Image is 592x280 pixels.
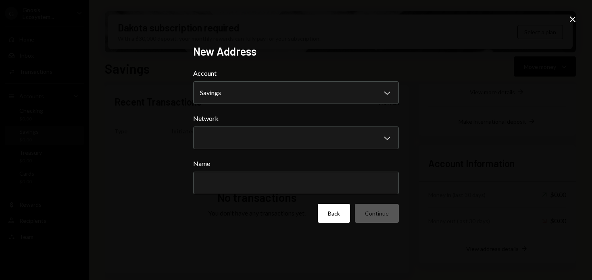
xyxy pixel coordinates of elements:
[193,81,399,104] button: Account
[193,127,399,149] button: Network
[318,204,350,223] button: Back
[193,44,399,59] h2: New Address
[193,68,399,78] label: Account
[193,159,399,168] label: Name
[193,114,399,123] label: Network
